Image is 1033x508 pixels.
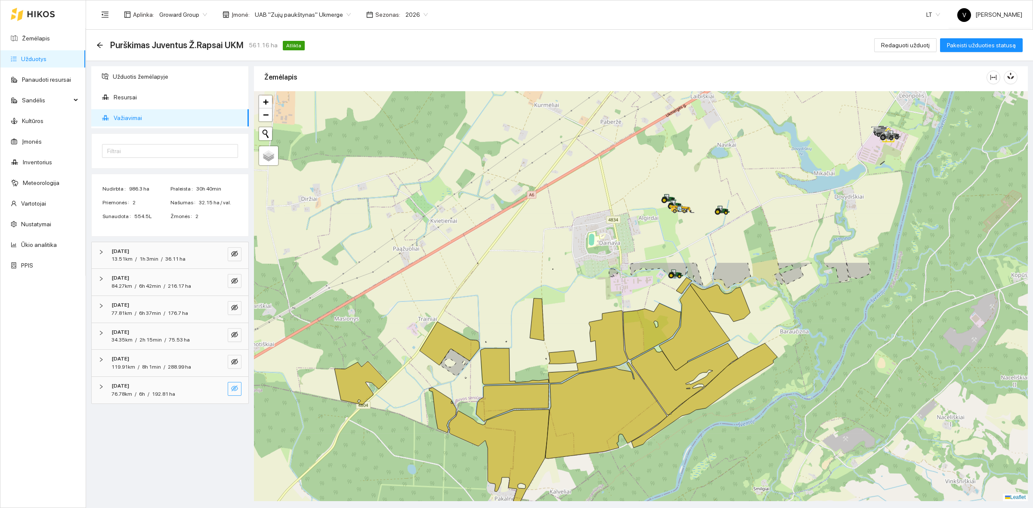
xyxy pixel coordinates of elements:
[164,283,165,289] span: /
[111,248,129,254] strong: [DATE]
[1005,494,1026,500] a: Leaflet
[111,302,129,308] strong: [DATE]
[111,364,135,370] span: 119.91km
[133,199,170,207] span: 2
[164,310,165,316] span: /
[111,310,132,316] span: 77.81km
[99,249,104,255] span: right
[168,310,188,316] span: 176.7 ha
[228,247,241,261] button: eye-invisible
[22,76,71,83] a: Panaudoti resursai
[101,11,109,18] span: menu-fold
[223,11,229,18] span: shop
[134,212,170,221] span: 554.5L
[259,108,272,121] a: Zoom out
[21,241,57,248] a: Ūkio analitika
[170,185,196,193] span: Praleista
[96,42,103,49] div: Atgal
[228,328,241,342] button: eye-invisible
[111,337,133,343] span: 34.35km
[170,212,195,221] span: Žmonės
[228,355,241,369] button: eye-invisible
[259,146,278,165] a: Layers
[102,212,134,221] span: Sunaudota
[92,377,248,403] div: [DATE]76.78km/6h/192.81 haeye-invisible
[111,256,133,262] span: 13.51km
[231,358,238,366] span: eye-invisible
[23,179,59,186] a: Meteorologija
[92,269,248,296] div: [DATE]84.27km/6h 42min/216.17 haeye-invisible
[366,11,373,18] span: calendar
[161,256,163,262] span: /
[135,337,137,343] span: /
[165,256,186,262] span: 36.11 ha
[139,283,161,289] span: 6h 42min
[196,185,238,193] span: 30h 40min
[135,256,137,262] span: /
[139,337,162,343] span: 2h 15min
[142,364,161,370] span: 8h 1min
[110,38,244,52] span: Purškimas Juventus Ž.Rapsai UKM
[129,185,170,193] span: 986.3 ha
[152,391,175,397] span: 192.81 ha
[102,199,133,207] span: Priemonės
[21,221,51,228] a: Nustatymai
[283,41,305,50] span: Atlikta
[231,250,238,259] span: eye-invisible
[947,40,1016,50] span: Pakeisti užduoties statusą
[139,310,161,316] span: 6h 37min
[135,283,136,289] span: /
[962,8,966,22] span: V
[22,35,50,42] a: Žemėlapis
[96,42,103,49] span: arrow-left
[124,11,131,18] span: layout
[111,383,129,389] strong: [DATE]
[874,42,937,49] a: Redaguoti užduotį
[881,40,930,50] span: Redaguoti užduotį
[987,71,1000,84] button: column-width
[111,275,129,281] strong: [DATE]
[195,212,238,221] span: 2
[987,74,1000,81] span: column-width
[232,10,250,19] span: Įmonė :
[102,185,129,193] span: Nudirbta
[22,117,43,124] a: Kultūros
[168,364,191,370] span: 288.99 ha
[139,391,145,397] span: 6h
[21,262,33,269] a: PPIS
[263,96,269,107] span: +
[159,8,207,21] span: Groward Group
[139,256,158,262] span: 1h 3min
[135,391,136,397] span: /
[231,385,238,393] span: eye-invisible
[92,242,248,269] div: [DATE]13.51km/1h 3min/36.11 haeye-invisible
[231,331,238,339] span: eye-invisible
[926,8,940,21] span: LT
[23,159,52,166] a: Inventorius
[199,199,238,207] span: 32.15 ha / val.
[22,92,71,109] span: Sandėlis
[228,382,241,396] button: eye-invisible
[231,304,238,312] span: eye-invisible
[99,357,104,362] span: right
[111,391,132,397] span: 76.78km
[375,10,400,19] span: Sezonas :
[255,8,351,21] span: UAB "Zujų paukštynas" Ukmerge
[259,95,272,108] a: Zoom in
[231,277,238,286] span: eye-invisible
[114,109,242,126] span: Važiavimai
[405,8,428,21] span: 2026
[96,6,114,23] button: menu-fold
[228,274,241,288] button: eye-invisible
[259,127,272,140] button: Initiate a new search
[111,283,132,289] span: 84.27km
[264,65,987,89] div: Žemėlapis
[957,11,1022,18] span: [PERSON_NAME]
[138,364,139,370] span: /
[111,329,129,335] strong: [DATE]
[92,323,248,350] div: [DATE]34.35km/2h 15min/75.53 haeye-invisible
[263,109,269,120] span: −
[164,337,166,343] span: /
[99,303,104,308] span: right
[99,384,104,389] span: right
